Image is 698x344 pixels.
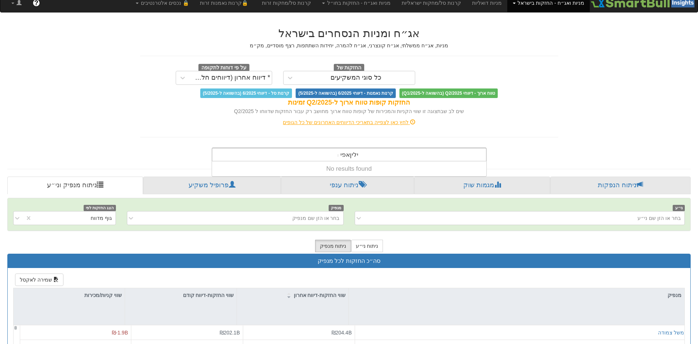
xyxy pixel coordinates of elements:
div: מנפיק [349,288,684,302]
div: החזקות קופות טווח ארוך ל-Q2/2025 זמינות [140,98,558,108]
a: מגמות שוק [414,177,550,194]
h2: אג״ח ומניות הנסחרים בישראל [140,27,558,39]
button: שמירה לאקסל [15,274,63,286]
span: ₪202.1B [220,330,240,336]
a: ניתוח ענפי [281,177,414,194]
div: כל סוגי המשקיעים [330,74,381,82]
div: No results found [212,162,486,176]
span: על פי דוחות לתקופה [198,64,249,72]
div: שווי החזקות-דיווח קודם [125,288,237,302]
span: ₪204.4B [332,330,352,336]
span: טווח ארוך - דיווחי Q2/2025 (בהשוואה ל-Q1/2025) [399,88,498,98]
span: קרנות סל - דיווחי 6/2025 (בהשוואה ל-5/2025) [200,88,292,98]
span: הצג החזקות לפי [84,205,116,211]
span: ני״ע [673,205,685,211]
a: ניתוח הנפקות [550,177,691,194]
button: ממשל צמודה [658,329,688,336]
div: לחץ כאן לצפייה בתאריכי הדיווחים האחרונים של כל הגופים [135,119,564,126]
div: בחר או הזן שם מנפיק [292,214,340,222]
button: ניתוח מנפיק [315,240,351,252]
div: בחר או הזן שם ני״ע [637,214,681,222]
span: ₪-1.9B [112,330,128,336]
span: החזקות של [334,64,365,72]
a: פרופיל משקיע [143,177,281,194]
h3: סה״כ החזקות לכל מנפיק [13,258,685,264]
h5: מניות, אג״ח ממשלתי, אג״ח קונצרני, אג״ח להמרה, יחידות השתתפות, רצף מוסדיים, מק״מ [140,43,558,48]
div: שים לב שבתצוגה זו שווי הקניות והמכירות של קופות טווח ארוך מחושב רק עבור החזקות שדווחו ל Q2/2025 [140,108,558,115]
span: מנפיק [329,205,344,211]
div: שווי קניות/מכירות [14,288,125,302]
div: גוף מדווח [91,214,112,222]
div: שווי החזקות-דיווח אחרון [237,288,348,302]
span: קרנות נאמנות - דיווחי 6/2025 (בהשוואה ל-5/2025) [296,88,395,98]
a: ניתוח מנפיק וני״ע [7,177,143,194]
div: * דיווח אחרון (דיווחים חלקיים) [191,74,270,82]
button: ניתוח ני״ע [351,240,383,252]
